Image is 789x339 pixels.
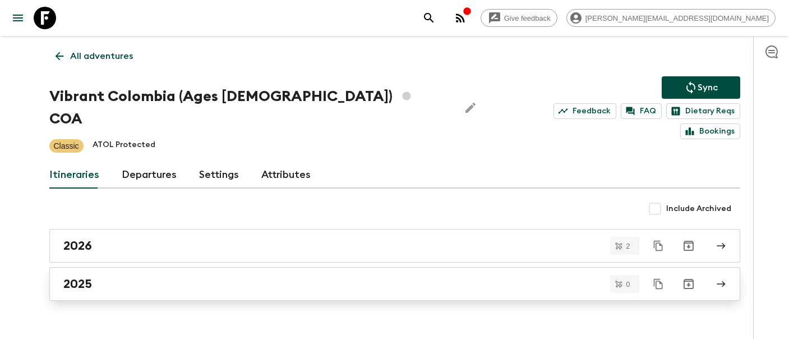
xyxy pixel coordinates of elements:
a: Give feedback [481,9,557,27]
a: Departures [122,162,177,189]
span: Give feedback [498,14,557,22]
a: 2025 [49,267,740,301]
a: Feedback [553,103,616,119]
button: Archive [677,273,700,295]
h2: 2026 [63,239,92,253]
button: Duplicate [648,274,668,294]
span: 0 [619,281,636,288]
a: All adventures [49,45,139,67]
span: [PERSON_NAME][EMAIL_ADDRESS][DOMAIN_NAME] [579,14,775,22]
h1: Vibrant Colombia (Ages [DEMOGRAPHIC_DATA]) COA [49,85,450,130]
p: All adventures [70,49,133,63]
button: Archive [677,235,700,257]
a: Dietary Reqs [666,103,740,119]
button: Duplicate [648,236,668,256]
p: ATOL Protected [93,139,155,153]
a: Settings [199,162,239,189]
a: Attributes [261,162,311,189]
span: Include Archived [666,203,731,214]
button: Edit Adventure Title [459,85,482,130]
button: Sync adventure departures to the booking engine [662,76,740,99]
a: Bookings [680,123,740,139]
a: FAQ [621,103,662,119]
div: [PERSON_NAME][EMAIL_ADDRESS][DOMAIN_NAME] [566,9,776,27]
button: menu [7,7,29,29]
h2: 2025 [63,277,92,291]
p: Classic [54,140,79,152]
p: Sync [698,81,718,94]
a: 2026 [49,229,740,263]
button: search adventures [418,7,440,29]
span: 2 [619,242,636,250]
a: Itineraries [49,162,99,189]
